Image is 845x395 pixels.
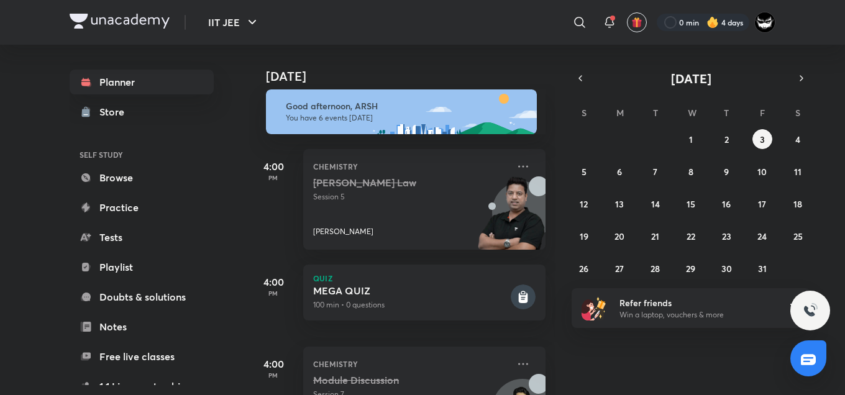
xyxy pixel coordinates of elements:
[610,226,629,246] button: October 20, 2025
[616,107,624,119] abbr: Monday
[687,198,695,210] abbr: October 15, 2025
[793,230,803,242] abbr: October 25, 2025
[70,99,214,124] a: Store
[681,194,701,214] button: October 15, 2025
[716,129,736,149] button: October 2, 2025
[582,166,587,178] abbr: October 5, 2025
[752,161,772,181] button: October 10, 2025
[752,226,772,246] button: October 24, 2025
[794,166,802,178] abbr: October 11, 2025
[788,161,808,181] button: October 11, 2025
[615,263,624,275] abbr: October 27, 2025
[582,296,606,320] img: referral
[788,226,808,246] button: October 25, 2025
[653,107,658,119] abbr: Tuesday
[686,263,695,275] abbr: October 29, 2025
[757,230,767,242] abbr: October 24, 2025
[70,195,214,220] a: Practice
[477,176,546,262] img: unacademy
[286,101,526,112] h6: Good afternoon, ARSH
[582,107,587,119] abbr: Sunday
[615,198,624,210] abbr: October 13, 2025
[579,263,588,275] abbr: October 26, 2025
[574,258,594,278] button: October 26, 2025
[760,134,765,145] abbr: October 3, 2025
[249,371,298,379] p: PM
[688,107,697,119] abbr: Wednesday
[716,194,736,214] button: October 16, 2025
[580,198,588,210] abbr: October 12, 2025
[99,104,132,119] div: Store
[722,198,731,210] abbr: October 16, 2025
[646,258,665,278] button: October 28, 2025
[803,303,818,318] img: ttu
[724,107,729,119] abbr: Thursday
[793,198,802,210] abbr: October 18, 2025
[313,299,508,311] p: 100 min • 0 questions
[313,176,468,189] h5: Dalton's Law
[313,356,508,371] p: Chemistry
[70,284,214,309] a: Doubts & solutions
[70,144,214,165] h6: SELF STUDY
[788,129,808,149] button: October 4, 2025
[614,230,624,242] abbr: October 20, 2025
[754,12,775,33] img: ARSH Khan
[721,263,732,275] abbr: October 30, 2025
[580,230,588,242] abbr: October 19, 2025
[706,16,719,29] img: streak
[646,194,665,214] button: October 14, 2025
[752,258,772,278] button: October 31, 2025
[681,161,701,181] button: October 8, 2025
[70,14,170,32] a: Company Logo
[716,161,736,181] button: October 9, 2025
[313,159,508,174] p: Chemistry
[646,226,665,246] button: October 21, 2025
[610,161,629,181] button: October 6, 2025
[681,226,701,246] button: October 22, 2025
[249,289,298,297] p: PM
[651,263,660,275] abbr: October 28, 2025
[788,194,808,214] button: October 18, 2025
[651,198,660,210] abbr: October 14, 2025
[70,70,214,94] a: Planner
[70,225,214,250] a: Tests
[631,17,642,28] img: avatar
[795,107,800,119] abbr: Saturday
[716,226,736,246] button: October 23, 2025
[760,107,765,119] abbr: Friday
[70,14,170,29] img: Company Logo
[681,258,701,278] button: October 29, 2025
[70,344,214,369] a: Free live classes
[722,230,731,242] abbr: October 23, 2025
[617,166,622,178] abbr: October 6, 2025
[266,89,537,134] img: afternoon
[201,10,267,35] button: IIT JEE
[286,113,526,123] p: You have 6 events [DATE]
[249,159,298,174] h5: 4:00
[619,309,772,320] p: Win a laptop, vouchers & more
[619,296,772,309] h6: Refer friends
[724,134,729,145] abbr: October 2, 2025
[249,174,298,181] p: PM
[313,374,468,386] h5: Module Discussion
[627,12,647,32] button: avatar
[752,129,772,149] button: October 3, 2025
[70,255,214,279] a: Playlist
[689,134,693,145] abbr: October 1, 2025
[313,191,508,202] p: Session 5
[681,129,701,149] button: October 1, 2025
[313,226,373,237] p: [PERSON_NAME]
[249,275,298,289] h5: 4:00
[313,284,508,297] h5: MEGA QUIZ
[249,356,298,371] h5: 4:00
[589,70,793,87] button: [DATE]
[610,194,629,214] button: October 13, 2025
[716,258,736,278] button: October 30, 2025
[653,166,657,178] abbr: October 7, 2025
[574,226,594,246] button: October 19, 2025
[752,194,772,214] button: October 17, 2025
[610,258,629,278] button: October 27, 2025
[574,194,594,214] button: October 12, 2025
[646,161,665,181] button: October 7, 2025
[70,314,214,339] a: Notes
